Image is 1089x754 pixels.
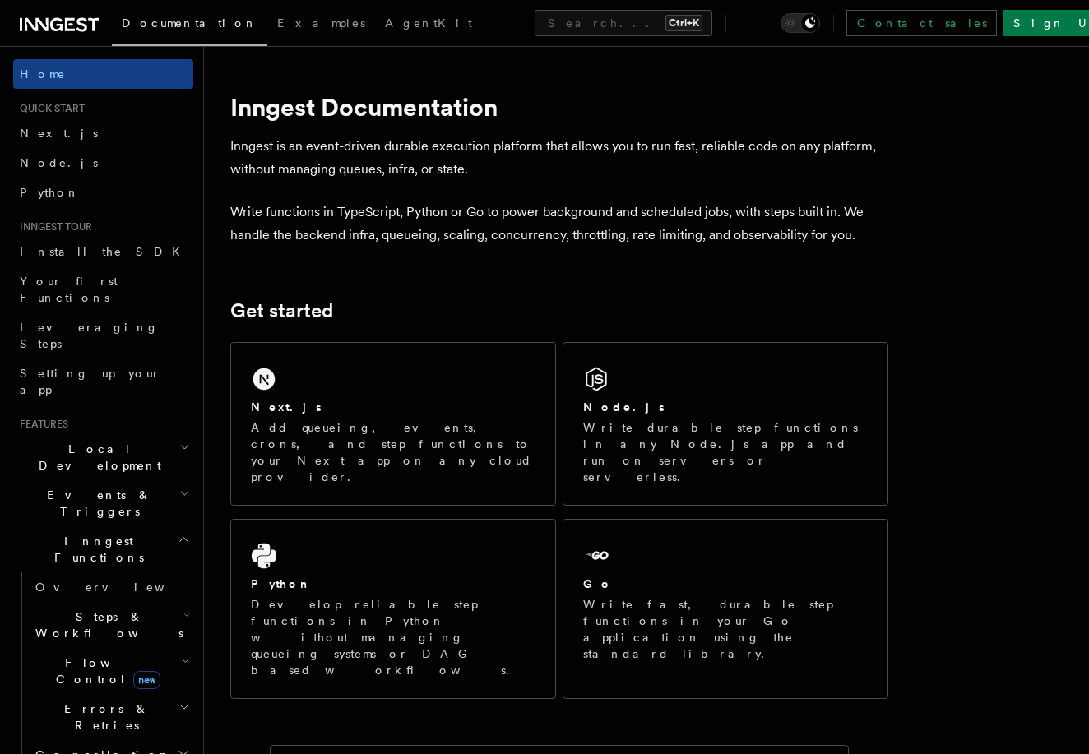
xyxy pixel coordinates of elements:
button: Events & Triggers [13,480,193,526]
a: PythonDevelop reliable step functions in Python without managing queueing systems or DAG based wo... [230,519,556,699]
a: Your first Functions [13,266,193,312]
p: Write functions in TypeScript, Python or Go to power background and scheduled jobs, with steps bu... [230,201,888,247]
span: Home [20,66,66,82]
span: AgentKit [385,16,472,30]
a: Examples [267,5,375,44]
span: Events & Triggers [13,487,179,520]
a: Next.jsAdd queueing, events, crons, and step functions to your Next app on any cloud provider. [230,342,556,506]
span: Python [20,186,80,199]
button: Steps & Workflows [29,602,193,648]
a: Home [13,59,193,89]
span: Documentation [122,16,257,30]
span: Flow Control [29,655,181,687]
a: Install the SDK [13,237,193,266]
a: AgentKit [375,5,482,44]
a: Node.js [13,148,193,178]
span: new [133,671,160,689]
span: Overview [35,581,205,594]
h1: Inngest Documentation [230,92,888,122]
a: GoWrite fast, durable step functions in your Go application using the standard library. [563,519,888,699]
span: Features [13,418,68,431]
p: Write fast, durable step functions in your Go application using the standard library. [583,596,868,662]
kbd: Ctrl+K [665,15,702,31]
button: Inngest Functions [13,526,193,572]
p: Write durable step functions in any Node.js app and run on servers or serverless. [583,419,868,485]
span: Node.js [20,156,98,169]
h2: Next.js [251,399,322,415]
span: Errors & Retries [29,701,178,733]
span: Setting up your app [20,367,161,396]
button: Flow Controlnew [29,648,193,694]
span: Examples [277,16,365,30]
a: Get started [230,299,333,322]
button: Search...Ctrl+K [535,10,712,36]
a: Python [13,178,193,207]
span: Install the SDK [20,245,190,258]
a: Contact sales [846,10,997,36]
p: Add queueing, events, crons, and step functions to your Next app on any cloud provider. [251,419,535,485]
a: Next.js [13,118,193,148]
span: Inngest tour [13,220,92,234]
span: Quick start [13,102,85,115]
a: Documentation [112,5,267,46]
a: Node.jsWrite durable step functions in any Node.js app and run on servers or serverless. [563,342,888,506]
p: Develop reliable step functions in Python without managing queueing systems or DAG based workflows. [251,596,535,678]
button: Local Development [13,434,193,480]
span: Local Development [13,441,179,474]
span: Next.js [20,127,98,140]
h2: Go [583,576,613,592]
span: Leveraging Steps [20,321,159,350]
span: Steps & Workflows [29,608,183,641]
a: Overview [29,572,193,602]
a: Setting up your app [13,358,193,405]
span: Your first Functions [20,275,118,304]
h2: Node.js [583,399,665,415]
button: Toggle dark mode [781,13,820,33]
span: Inngest Functions [13,533,178,566]
h2: Python [251,576,312,592]
p: Inngest is an event-driven durable execution platform that allows you to run fast, reliable code ... [230,135,888,181]
button: Errors & Retries [29,694,193,740]
a: Leveraging Steps [13,312,193,358]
